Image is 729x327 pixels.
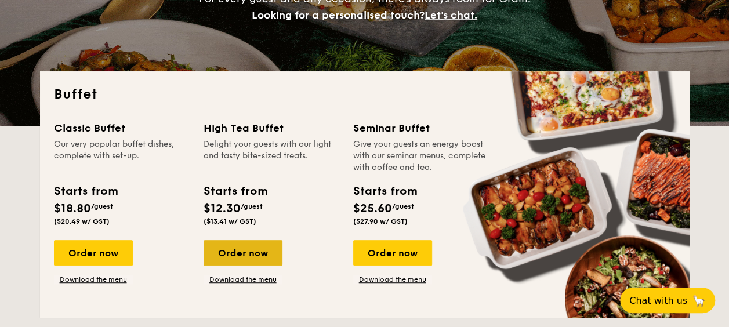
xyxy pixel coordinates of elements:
[353,120,489,136] div: Seminar Buffet
[692,294,706,307] span: 🦙
[204,139,339,173] div: Delight your guests with our light and tasty bite-sized treats.
[204,275,282,284] a: Download the menu
[241,202,263,210] span: /guest
[353,240,432,266] div: Order now
[54,85,676,104] h2: Buffet
[353,202,392,216] span: $25.60
[54,217,110,226] span: ($20.49 w/ GST)
[353,275,432,284] a: Download the menu
[252,9,425,21] span: Looking for a personalised touch?
[91,202,113,210] span: /guest
[204,202,241,216] span: $12.30
[204,183,267,200] div: Starts from
[204,120,339,136] div: High Tea Buffet
[54,120,190,136] div: Classic Buffet
[54,240,133,266] div: Order now
[392,202,414,210] span: /guest
[204,240,282,266] div: Order now
[54,183,117,200] div: Starts from
[353,139,489,173] div: Give your guests an energy boost with our seminar menus, complete with coffee and tea.
[353,183,416,200] div: Starts from
[629,295,687,306] span: Chat with us
[54,139,190,173] div: Our very popular buffet dishes, complete with set-up.
[353,217,408,226] span: ($27.90 w/ GST)
[620,288,715,313] button: Chat with us🦙
[425,9,477,21] span: Let's chat.
[204,217,256,226] span: ($13.41 w/ GST)
[54,202,91,216] span: $18.80
[54,275,133,284] a: Download the menu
